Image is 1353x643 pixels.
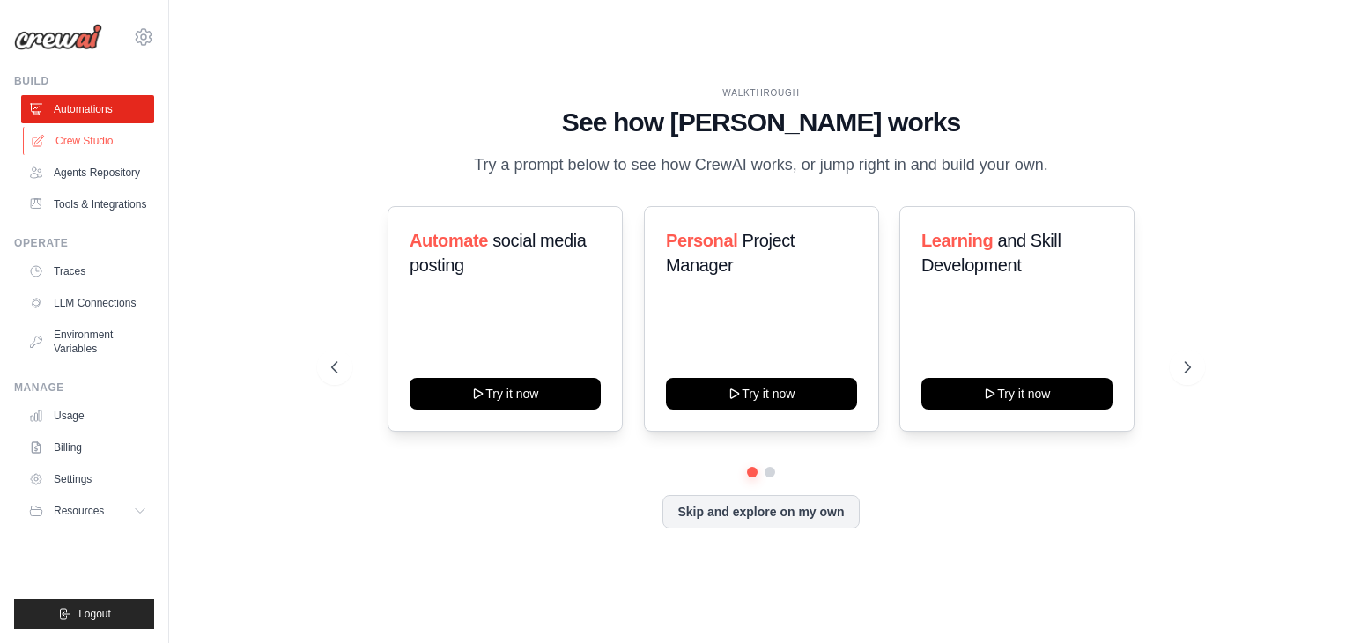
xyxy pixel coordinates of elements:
[21,257,154,285] a: Traces
[21,321,154,363] a: Environment Variables
[666,231,795,275] span: Project Manager
[21,402,154,430] a: Usage
[410,231,587,275] span: social media posting
[78,607,111,621] span: Logout
[21,190,154,218] a: Tools & Integrations
[331,86,1191,100] div: WALKTHROUGH
[662,495,859,528] button: Skip and explore on my own
[921,378,1113,410] button: Try it now
[21,159,154,187] a: Agents Repository
[921,231,993,250] span: Learning
[23,127,156,155] a: Crew Studio
[21,465,154,493] a: Settings
[54,504,104,518] span: Resources
[410,231,488,250] span: Automate
[331,107,1191,138] h1: See how [PERSON_NAME] works
[465,152,1057,178] p: Try a prompt below to see how CrewAI works, or jump right in and build your own.
[666,231,737,250] span: Personal
[21,433,154,462] a: Billing
[21,497,154,525] button: Resources
[14,236,154,250] div: Operate
[21,95,154,123] a: Automations
[14,381,154,395] div: Manage
[666,378,857,410] button: Try it now
[21,289,154,317] a: LLM Connections
[14,74,154,88] div: Build
[410,378,601,410] button: Try it now
[14,599,154,629] button: Logout
[14,24,102,50] img: Logo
